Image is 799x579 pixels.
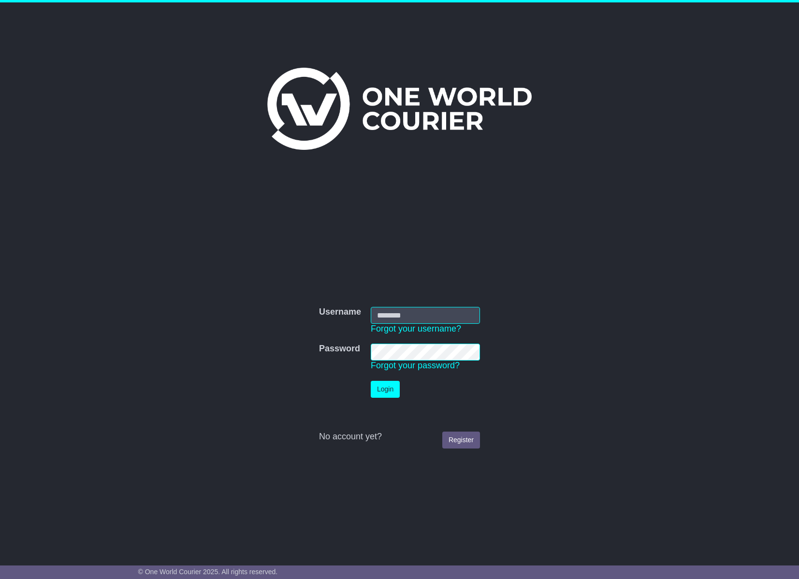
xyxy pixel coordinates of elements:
[319,344,360,354] label: Password
[371,381,400,398] button: Login
[267,68,531,150] img: One World
[371,361,460,370] a: Forgot your password?
[319,432,480,442] div: No account yet?
[319,307,361,318] label: Username
[371,324,461,333] a: Forgot your username?
[442,432,480,449] a: Register
[138,568,278,576] span: © One World Courier 2025. All rights reserved.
